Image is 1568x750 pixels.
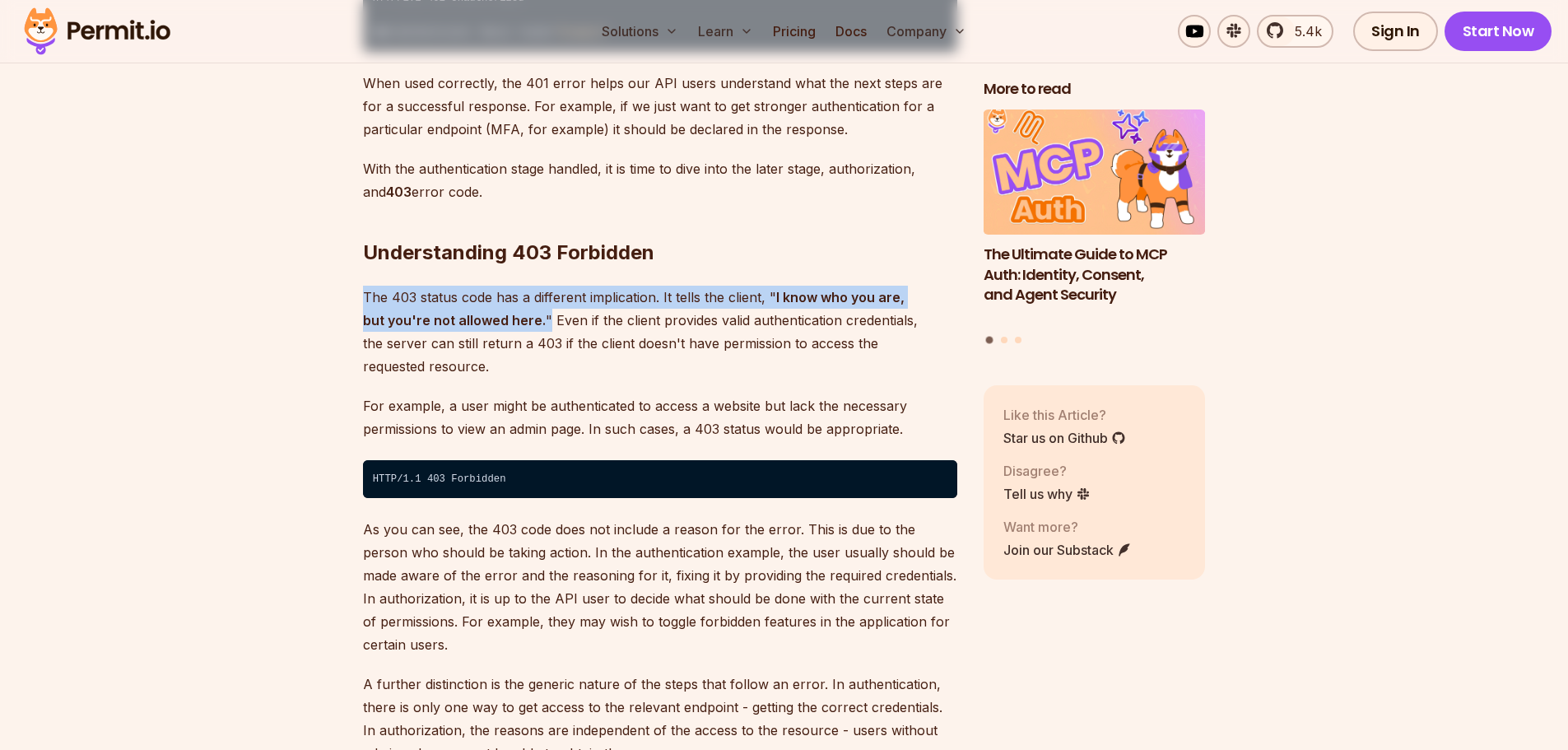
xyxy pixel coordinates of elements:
[363,174,957,266] h2: Understanding 403 Forbidden
[766,15,822,48] a: Pricing
[363,460,957,498] code: HTTP/1.1 403 Forbidden
[363,394,957,440] p: For example, a user might be authenticated to access a website but lack the necessary permissions...
[1003,460,1091,480] p: Disagree?
[1003,427,1126,447] a: Star us on Github
[984,109,1206,326] li: 1 of 3
[691,15,760,48] button: Learn
[1015,336,1021,342] button: Go to slide 3
[595,15,685,48] button: Solutions
[1001,336,1007,342] button: Go to slide 2
[984,109,1206,235] img: The Ultimate Guide to MCP Auth: Identity, Consent, and Agent Security
[1285,21,1322,41] span: 5.4k
[984,109,1206,326] a: The Ultimate Guide to MCP Auth: Identity, Consent, and Agent SecurityThe Ultimate Guide to MCP Au...
[1003,404,1126,424] p: Like this Article?
[363,157,957,203] p: With the authentication stage handled, it is time to dive into the later stage, authorization, an...
[984,244,1206,305] h3: The Ultimate Guide to MCP Auth: Identity, Consent, and Agent Security
[986,336,993,343] button: Go to slide 1
[1257,15,1333,48] a: 5.4k
[1003,516,1132,536] p: Want more?
[984,109,1206,346] div: Posts
[1445,12,1552,51] a: Start Now
[1003,483,1091,503] a: Tell us why
[363,72,957,141] p: When used correctly, the 401 error helps our API users understand what the next steps are for a s...
[363,286,957,378] p: The 403 status code has a different implication. It tells the client, " " Even if the client prov...
[1003,539,1132,559] a: Join our Substack
[880,15,973,48] button: Company
[1353,12,1438,51] a: Sign In
[16,3,178,59] img: Permit logo
[984,79,1206,100] h2: More to read
[386,184,412,200] strong: 403
[363,518,957,656] p: As you can see, the 403 code does not include a reason for the error. This is due to the person w...
[829,15,873,48] a: Docs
